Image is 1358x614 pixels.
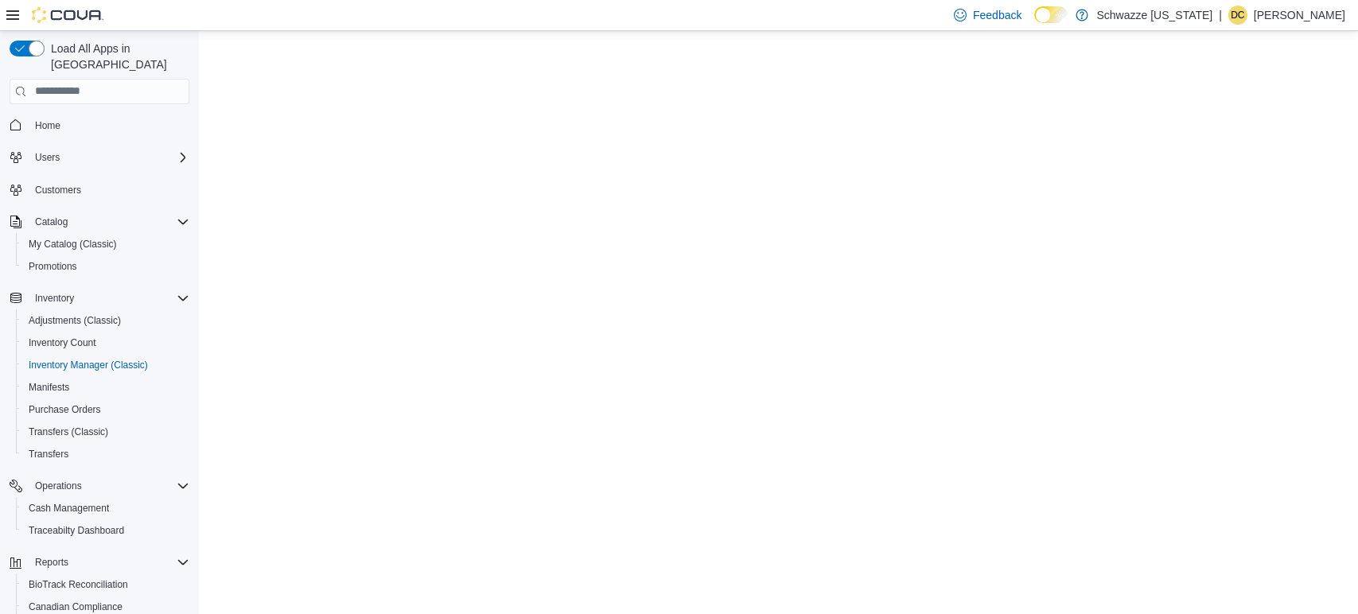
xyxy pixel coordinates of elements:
img: Cova [32,7,103,23]
span: Inventory Manager (Classic) [22,356,189,375]
span: Inventory [29,289,189,308]
button: Inventory Manager (Classic) [16,354,196,376]
a: Traceabilty Dashboard [22,521,130,540]
span: Transfers [22,445,189,464]
button: Customers [3,178,196,201]
span: Operations [29,476,189,495]
button: Cash Management [16,497,196,519]
span: Customers [29,180,189,200]
button: Adjustments (Classic) [16,309,196,332]
a: BioTrack Reconciliation [22,575,134,594]
button: Inventory Count [16,332,196,354]
button: Traceabilty Dashboard [16,519,196,542]
button: Inventory [3,287,196,309]
span: Customers [35,184,81,196]
a: Purchase Orders [22,400,107,419]
span: Home [29,115,189,135]
span: Adjustments (Classic) [22,311,189,330]
button: My Catalog (Classic) [16,233,196,255]
button: Reports [29,553,75,572]
input: Dark Mode [1034,6,1068,23]
a: Transfers (Classic) [22,422,115,441]
span: Load All Apps in [GEOGRAPHIC_DATA] [45,41,189,72]
button: Reports [3,551,196,573]
span: Traceabilty Dashboard [29,524,124,537]
span: BioTrack Reconciliation [29,578,128,591]
span: Cash Management [29,502,109,515]
span: Traceabilty Dashboard [22,521,189,540]
a: Inventory Count [22,333,103,352]
span: Inventory Count [22,333,189,352]
button: Promotions [16,255,196,278]
span: Manifests [29,381,69,394]
button: Operations [3,475,196,497]
button: Transfers [16,443,196,465]
span: Cash Management [22,499,189,518]
a: Home [29,116,67,135]
span: Transfers (Classic) [29,426,108,438]
button: Users [3,146,196,169]
span: Catalog [29,212,189,231]
span: Reports [29,553,189,572]
span: Inventory Manager (Classic) [29,359,148,371]
p: [PERSON_NAME] [1254,6,1345,25]
button: Inventory [29,289,80,308]
span: Feedback [973,7,1021,23]
button: BioTrack Reconciliation [16,573,196,596]
button: Operations [29,476,88,495]
button: Users [29,148,66,167]
a: My Catalog (Classic) [22,235,123,254]
p: Schwazze [US_STATE] [1096,6,1212,25]
button: Home [3,114,196,137]
span: Catalog [35,216,68,228]
span: Transfers (Classic) [22,422,189,441]
a: Manifests [22,378,76,397]
span: Purchase Orders [29,403,101,416]
span: My Catalog (Classic) [22,235,189,254]
span: Dark Mode [1034,23,1035,24]
button: Purchase Orders [16,398,196,421]
a: Transfers [22,445,75,464]
button: Catalog [29,212,74,231]
span: Transfers [29,448,68,461]
div: Daniel castillo [1228,6,1247,25]
a: Adjustments (Classic) [22,311,127,330]
span: Inventory [35,292,74,305]
a: Promotions [22,257,84,276]
span: Users [29,148,189,167]
span: Promotions [22,257,189,276]
span: Inventory Count [29,336,96,349]
button: Transfers (Classic) [16,421,196,443]
button: Manifests [16,376,196,398]
a: Inventory Manager (Classic) [22,356,154,375]
p: | [1219,6,1222,25]
span: Promotions [29,260,77,273]
button: Catalog [3,211,196,233]
span: My Catalog (Classic) [29,238,117,251]
span: Manifests [22,378,189,397]
span: Purchase Orders [22,400,189,419]
span: Dc [1231,6,1244,25]
a: Customers [29,181,88,200]
span: Users [35,151,60,164]
span: Reports [35,556,68,569]
span: Adjustments (Classic) [29,314,121,327]
span: Operations [35,480,82,492]
span: Home [35,119,60,132]
a: Cash Management [22,499,115,518]
span: Canadian Compliance [29,600,123,613]
span: BioTrack Reconciliation [22,575,189,594]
